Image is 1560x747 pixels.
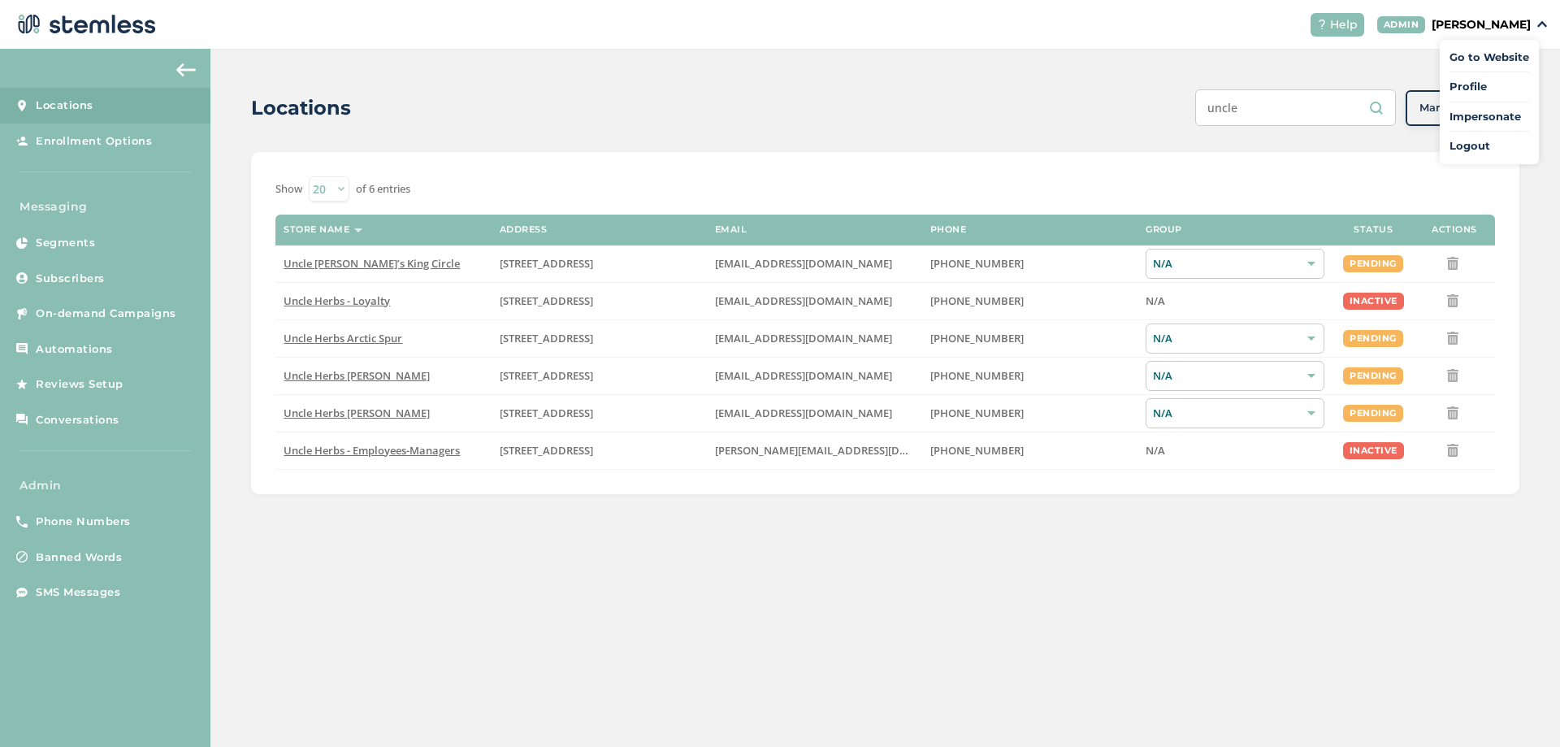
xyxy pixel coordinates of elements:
[930,257,1129,271] label: (907) 330-7833
[930,256,1024,271] span: [PHONE_NUMBER]
[930,368,1024,383] span: [PHONE_NUMBER]
[284,369,483,383] label: Uncle Herbs Boniface
[1146,224,1182,235] label: Group
[1146,249,1324,279] div: N/A
[500,294,699,308] label: 209 King Circle
[284,293,390,308] span: Uncle Herbs - Loyalty
[36,306,176,322] span: On-demand Campaigns
[1354,224,1393,235] label: Status
[354,228,362,232] img: icon-sort-1e1d7615.svg
[715,257,914,271] label: christian@uncleherbsak.com
[930,331,1024,345] span: [PHONE_NUMBER]
[1195,89,1396,126] input: Search
[36,341,113,358] span: Automations
[715,368,892,383] span: [EMAIL_ADDRESS][DOMAIN_NAME]
[1343,442,1404,459] div: inactive
[1479,669,1560,747] iframe: Chat Widget
[36,98,93,114] span: Locations
[715,406,914,420] label: christian@uncleherbsak.com
[930,294,1129,308] label: (907) 330-7833
[1146,294,1324,308] label: N/A
[715,406,892,420] span: [EMAIL_ADDRESS][DOMAIN_NAME]
[1449,138,1529,154] a: Logout
[715,331,892,345] span: [EMAIL_ADDRESS][DOMAIN_NAME]
[1317,20,1327,29] img: icon-help-white-03924b79.svg
[1377,16,1426,33] div: ADMIN
[500,368,593,383] span: [STREET_ADDRESS]
[500,257,699,271] label: 209 King Circle
[1146,398,1324,428] div: N/A
[36,584,120,601] span: SMS Messages
[1146,444,1324,458] label: N/A
[36,549,122,566] span: Banned Words
[1343,367,1403,384] div: pending
[715,294,914,308] label: christian@uncleherbsak.com
[1419,100,1506,116] span: Manage Groups
[1449,79,1529,95] a: Profile
[284,257,483,271] label: Uncle Herb’s King Circle
[1449,50,1529,66] a: Go to Website
[715,444,914,458] label: kevin@uncleherbsak.com
[715,293,892,308] span: [EMAIL_ADDRESS][DOMAIN_NAME]
[930,224,967,235] label: Phone
[930,369,1129,383] label: (907) 330-7833
[500,224,548,235] label: Address
[284,406,483,420] label: Uncle Herbs Homer
[284,444,483,458] label: Uncle Herbs - Employees-Managers
[715,224,747,235] label: Email
[284,406,430,420] span: Uncle Herbs [PERSON_NAME]
[500,369,699,383] label: 209 King Circle
[284,294,483,308] label: Uncle Herbs - Loyalty
[284,443,460,458] span: Uncle Herbs - Employees-Managers
[500,406,593,420] span: [STREET_ADDRESS]
[284,256,460,271] span: Uncle [PERSON_NAME]’s King Circle
[1537,21,1547,28] img: icon_down-arrow-small-66adaf34.svg
[500,444,699,458] label: 209 King Circle
[176,63,196,76] img: icon-arrow-back-accent-c549486e.svg
[275,181,302,198] label: Show
[500,332,699,345] label: 209 King Circle
[930,332,1129,345] label: (907) 330-7833
[251,93,351,123] h2: Locations
[36,271,105,287] span: Subscribers
[930,444,1129,458] label: (503) 384-2955
[36,412,119,428] span: Conversations
[1343,255,1403,272] div: pending
[356,181,410,198] label: of 6 entries
[36,133,152,150] span: Enrollment Options
[36,514,131,530] span: Phone Numbers
[1432,16,1531,33] p: [PERSON_NAME]
[284,332,483,345] label: Uncle Herbs Arctic Spur
[1330,16,1358,33] span: Help
[930,293,1024,308] span: [PHONE_NUMBER]
[1343,405,1403,422] div: pending
[715,332,914,345] label: christian@uncleherbsak.com
[284,224,349,235] label: Store name
[1146,324,1324,354] div: N/A
[500,293,593,308] span: [STREET_ADDRESS]
[284,368,430,383] span: Uncle Herbs [PERSON_NAME]
[500,256,593,271] span: [STREET_ADDRESS]
[36,235,95,251] span: Segments
[1146,361,1324,391] div: N/A
[13,8,156,41] img: logo-dark-0685b13c.svg
[715,369,914,383] label: christian@uncleherbsak.com
[715,256,892,271] span: [EMAIL_ADDRESS][DOMAIN_NAME]
[500,331,593,345] span: [STREET_ADDRESS]
[715,443,975,458] span: [PERSON_NAME][EMAIL_ADDRESS][DOMAIN_NAME]
[284,331,402,345] span: Uncle Herbs Arctic Spur
[1414,215,1495,245] th: Actions
[500,406,699,420] label: 209 King Circle
[930,443,1024,458] span: [PHONE_NUMBER]
[36,376,123,393] span: Reviews Setup
[1343,293,1404,310] div: inactive
[930,406,1024,420] span: [PHONE_NUMBER]
[1449,109,1529,125] span: Impersonate
[1343,330,1403,347] div: pending
[500,443,593,458] span: [STREET_ADDRESS]
[930,406,1129,420] label: (907) 330-7833
[1406,90,1519,126] button: Manage Groups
